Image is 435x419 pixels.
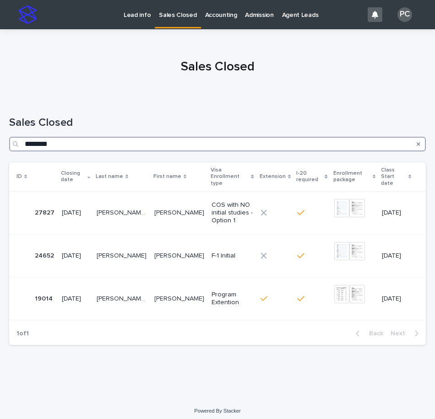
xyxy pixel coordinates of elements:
p: 27827 [35,207,56,217]
p: [DATE] [382,209,411,217]
p: [DATE] [382,295,411,303]
p: Program Extention [212,291,253,306]
p: [DATE] [62,295,89,303]
p: [PERSON_NAME] [154,207,206,217]
span: Next [391,330,411,337]
p: First name [153,172,181,182]
tr: 1901419014 [DATE][PERSON_NAME] [PERSON_NAME][PERSON_NAME] [PERSON_NAME] [PERSON_NAME][PERSON_NAME... [9,277,426,320]
p: I-20 required [296,168,322,185]
input: Search [9,137,426,151]
p: [DATE] [62,209,89,217]
p: 24652 [35,250,56,260]
p: Class Start date [381,165,406,188]
p: Visa Enrollment type [211,165,249,188]
p: ID [16,172,22,182]
p: NEVES DE ARAUJO [97,207,149,217]
p: NINO RODRIGUEZ [97,250,148,260]
a: Powered By Stacker [194,408,240,414]
p: Fernando Gabriel [154,293,206,303]
img: stacker-logo-s-only.png [18,5,37,24]
p: 1 of 1 [9,322,36,345]
h1: Sales Closed [9,59,426,75]
p: Enrollment package [333,168,371,185]
p: Last name [96,172,123,182]
h1: Sales Closed [9,116,426,129]
p: Extension [260,172,286,182]
p: COS with NO initial studies - Option 1 [212,201,253,224]
p: Rodrigues de Oliveira [97,293,149,303]
p: [DATE] [62,252,89,260]
p: [DATE] [382,252,411,260]
span: Back [364,330,383,337]
div: PC [397,7,412,22]
p: F-1 Initial [212,252,253,260]
tr: 2465224652 [DATE][PERSON_NAME][PERSON_NAME] [PERSON_NAME][PERSON_NAME] F-1 Initial[DATE] [9,234,426,277]
tr: 2782727827 [DATE][PERSON_NAME] [PERSON_NAME][PERSON_NAME] [PERSON_NAME] [PERSON_NAME][PERSON_NAME... [9,191,426,234]
p: 19014 [35,293,54,303]
p: [PERSON_NAME] [154,250,206,260]
button: Next [387,329,426,338]
button: Back [348,329,387,338]
p: Closing date [61,168,85,185]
